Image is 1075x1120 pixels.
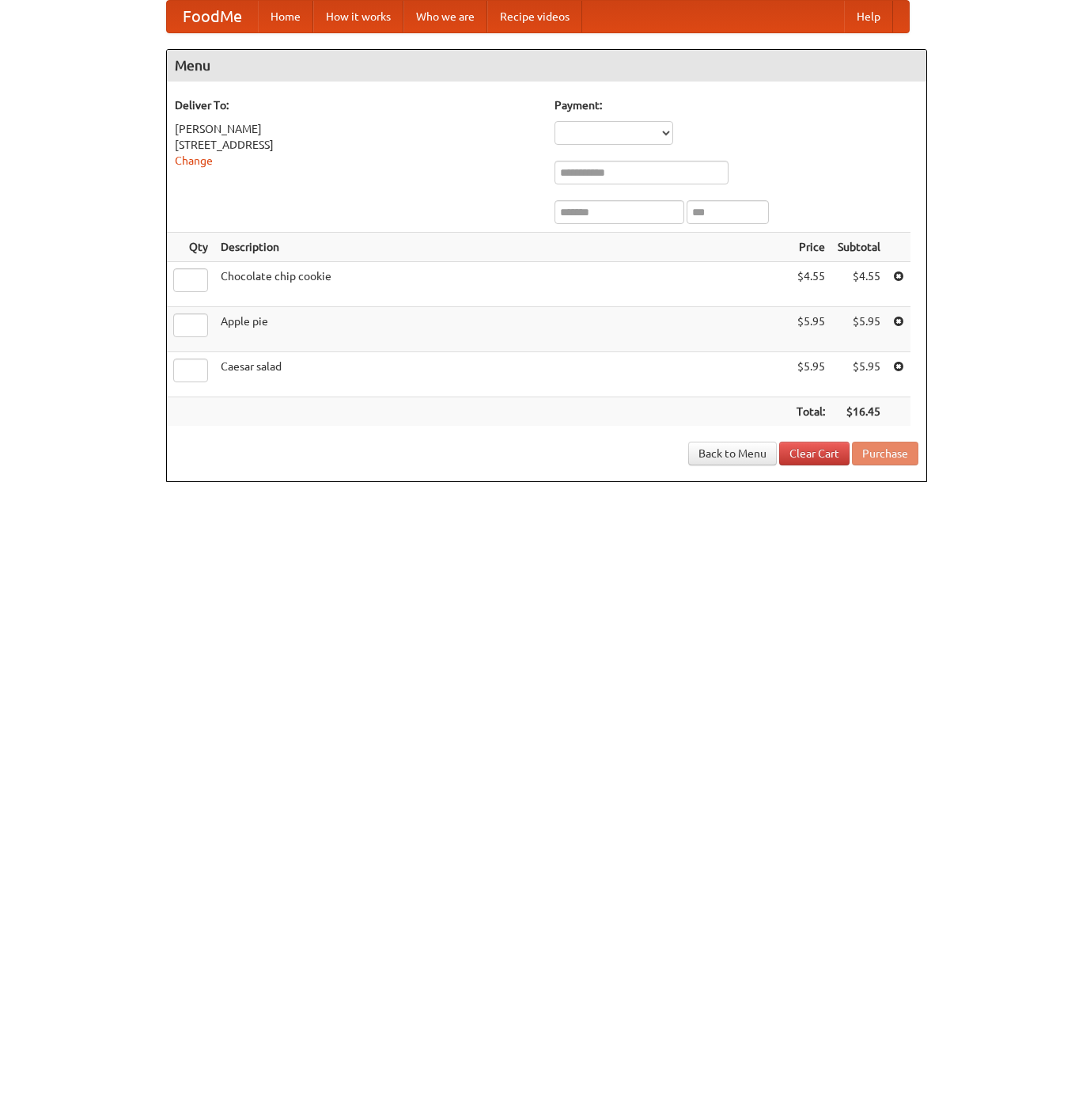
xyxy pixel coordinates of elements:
[175,97,539,113] h5: Deliver To:
[790,307,831,352] td: $5.95
[167,233,214,262] th: Qty
[214,262,790,307] td: Chocolate chip cookie
[831,233,887,262] th: Subtotal
[214,233,790,262] th: Description
[790,397,831,427] th: Total:
[790,352,831,397] td: $5.95
[790,262,831,307] td: $4.55
[167,50,926,82] h4: Menu
[831,262,887,307] td: $4.55
[779,442,850,465] a: Clear Cart
[175,154,213,167] a: Change
[852,442,918,465] button: Purchase
[790,233,831,262] th: Price
[844,1,893,32] a: Help
[175,121,539,137] div: [PERSON_NAME]
[831,307,887,352] td: $5.95
[214,307,790,352] td: Apple pie
[487,1,582,32] a: Recipe videos
[555,97,918,113] h5: Payment:
[258,1,313,32] a: Home
[831,397,887,427] th: $16.45
[167,1,258,32] a: FoodMe
[175,137,539,153] div: [STREET_ADDRESS]
[403,1,487,32] a: Who we are
[831,352,887,397] td: $5.95
[313,1,403,32] a: How it works
[214,352,790,397] td: Caesar salad
[688,442,777,465] a: Back to Menu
